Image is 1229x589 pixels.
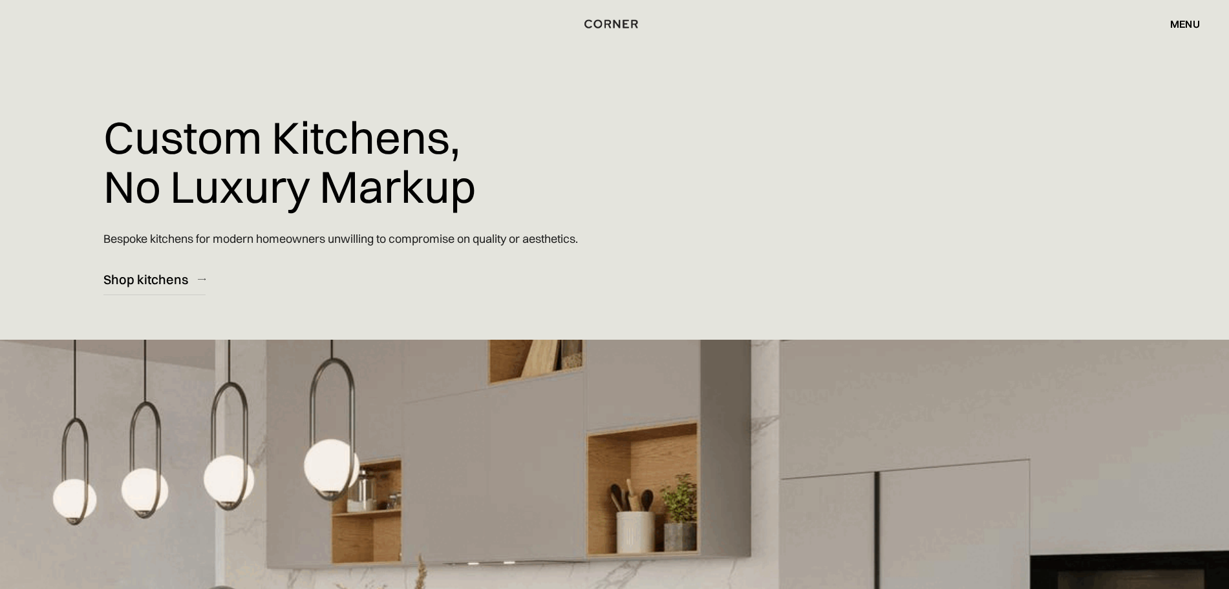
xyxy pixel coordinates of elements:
[103,220,578,257] p: Bespoke kitchens for modern homeowners unwilling to compromise on quality or aesthetics.
[1157,13,1200,35] div: menu
[1170,19,1200,29] div: menu
[570,15,659,32] a: home
[103,103,476,220] h1: Custom Kitchens, No Luxury Markup
[103,263,206,295] a: Shop kitchens
[103,271,188,288] div: Shop kitchens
